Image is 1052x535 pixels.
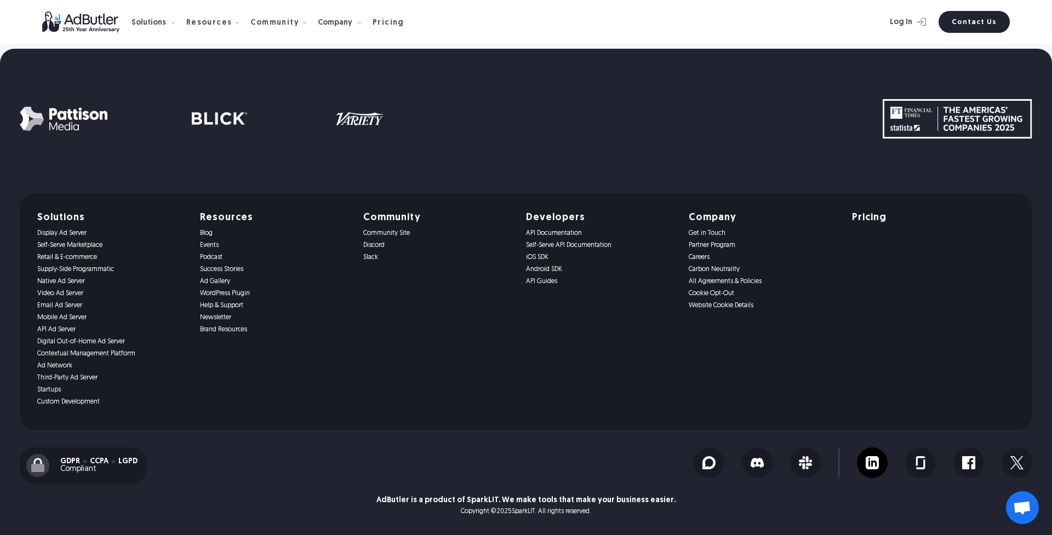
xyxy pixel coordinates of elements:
[939,11,1010,33] a: Contact Us
[37,374,187,382] a: Third-Party Ad Server
[318,19,352,27] div: Company
[373,17,413,27] a: Pricing
[526,241,676,249] a: Self-Serve API Documentation
[37,278,187,285] a: Native Ad Server
[526,213,676,223] h5: Developers
[60,458,80,465] div: GDPR
[914,456,927,469] img: Glassdoor Icon
[37,290,187,297] a: Video Ad Server
[37,326,187,333] a: API Ad Server
[742,447,773,478] a: Discord Icon
[200,314,350,321] a: Newsletter
[37,254,187,261] a: Retail & E-commerce
[689,278,838,285] a: All Agreements & Policies
[200,326,350,333] a: Brand Resources
[131,19,166,27] div: Solutions
[1002,447,1032,478] a: X Icon
[1006,491,1039,524] div: Open chat
[376,497,676,504] p: AdButler is a product of SparkLIT. We make tools that make your business easier.
[37,302,187,309] a: Email Ad Server
[37,398,187,406] a: Custom Development
[852,213,1002,223] a: Pricing
[702,456,716,469] img: Discourse Icon
[461,508,591,515] p: Copyright © SparkLIT. All rights reserved.
[363,254,513,261] a: Slack
[200,241,350,249] a: Events
[689,290,838,297] a: Cookie Opt-Out
[200,254,350,261] a: Podcast
[689,213,838,223] h5: Company
[373,19,404,27] div: Pricing
[526,266,676,273] a: Android SDK
[37,241,187,249] a: Self-Serve Marketplace
[37,229,187,237] a: Display Ad Server
[852,213,887,223] h5: Pricing
[866,456,879,469] img: LinkedIn Icon
[37,338,187,346] a: Digital Out-of-Home Ad Server
[37,314,187,321] a: Mobile Ad Server
[689,254,838,261] a: Careers
[799,456,812,469] img: Slack Icon
[1010,456,1024,469] img: X Icon
[200,229,350,237] a: Blog
[118,458,138,465] div: LGPD
[200,290,350,297] a: WordPress Plugin
[526,254,676,261] a: iOS SDK
[905,447,936,478] a: Glassdoor Icon
[526,278,676,285] a: API Guides
[37,362,187,370] a: Ad Network
[186,19,232,27] div: Resources
[689,229,838,237] a: Get in Touch
[90,458,108,465] div: CCPA
[496,508,512,515] span: 2025
[751,456,764,469] img: Discord Icon
[689,302,838,309] a: Website Cookie Details
[861,11,932,33] a: Log In
[526,229,676,237] a: API Documentation
[363,229,513,237] a: Community Site
[962,456,975,469] img: Facebook Icon
[60,465,138,473] div: Compliant
[363,241,513,249] a: Discord
[37,350,187,358] a: Contextual Management Platform
[694,447,724,478] a: Discourse Icon
[689,266,838,273] a: Carbon Neutrality
[857,447,888,478] a: LinkedIn Icon
[200,302,350,309] a: Help & Support
[200,278,350,285] a: Ad Gallery
[37,266,187,273] a: Supply-Side Programmatic
[250,19,299,27] div: Community
[953,447,984,478] a: Facebook Icon
[790,447,821,478] a: Slack Icon
[363,213,513,223] h5: Community
[689,241,838,249] a: Partner Program
[200,213,350,223] h5: Resources
[37,386,187,394] a: Startups
[200,266,350,273] a: Success Stories
[37,213,187,223] h5: Solutions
